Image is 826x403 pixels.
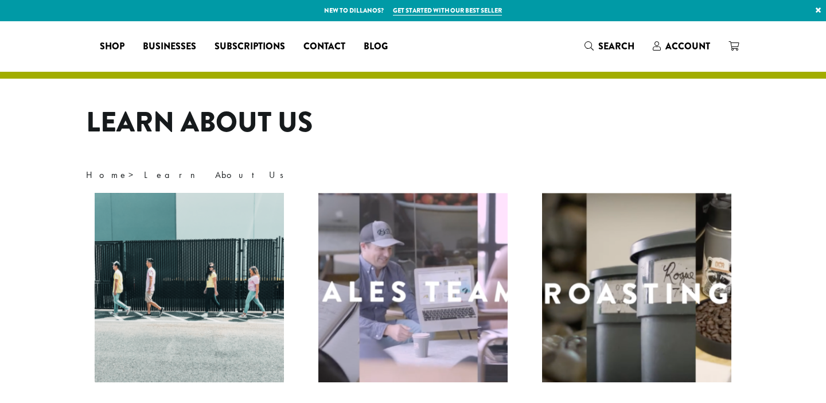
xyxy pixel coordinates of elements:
a: Home [86,169,128,181]
a: Shop [91,37,134,56]
span: Blog [364,40,388,54]
img: Roasting Department [542,193,731,382]
span: Businesses [143,40,196,54]
span: Account [665,40,710,53]
h1: Learn About Us [86,106,740,139]
span: Search [598,40,634,53]
span: Contact [303,40,345,54]
span: > [86,169,291,181]
img: Sales Department [318,193,508,382]
span: Subscriptions [215,40,285,54]
span: Shop [100,40,124,54]
a: Get started with our best seller [393,6,502,15]
a: Search [575,37,644,56]
img: Our People Drive DCR Coffee Forward [95,193,284,382]
span: Learn About Us [144,169,291,181]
